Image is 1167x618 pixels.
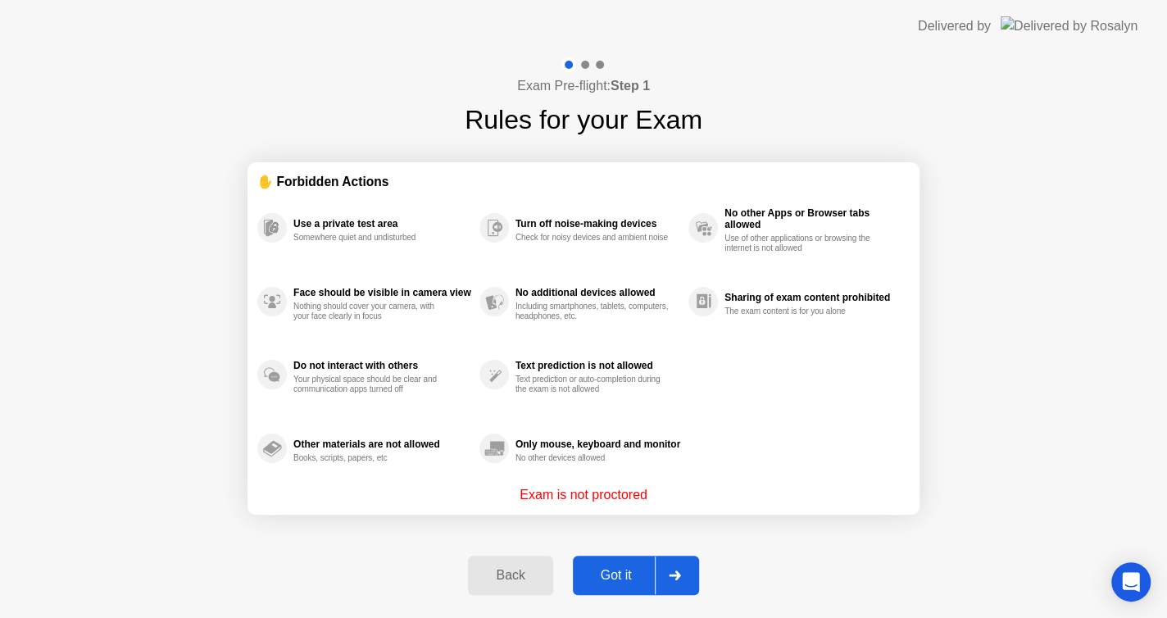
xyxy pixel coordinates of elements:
img: Delivered by Rosalyn [1001,16,1137,35]
div: Back [473,568,547,583]
h1: Rules for your Exam [465,100,702,139]
div: Nothing should cover your camera, with your face clearly in focus [293,302,448,321]
div: Books, scripts, papers, etc [293,453,448,463]
div: The exam content is for you alone [724,307,879,316]
div: No other Apps or Browser tabs allowed [724,207,901,230]
div: Including smartphones, tablets, computers, headphones, etc. [515,302,670,321]
div: Check for noisy devices and ambient noise [515,233,670,243]
div: Face should be visible in camera view [293,287,471,298]
div: Sharing of exam content prohibited [724,292,901,303]
p: Exam is not proctored [520,485,647,505]
div: Other materials are not allowed [293,439,471,450]
div: Somewhere quiet and undisturbed [293,233,448,243]
div: Your physical space should be clear and communication apps turned off [293,375,448,394]
div: Text prediction is not allowed [515,360,680,371]
div: Only mouse, keyboard and monitor [515,439,680,450]
div: Do not interact with others [293,360,471,371]
button: Back [468,556,552,595]
div: Turn off noise-making devices [515,218,680,229]
div: ✋ Forbidden Actions [257,172,910,191]
h4: Exam Pre-flight: [517,76,650,96]
button: Got it [573,556,699,595]
b: Step 1 [611,79,650,93]
div: Text prediction or auto-completion during the exam is not allowed [515,375,670,394]
div: Use of other applications or browsing the internet is not allowed [724,234,879,253]
div: No additional devices allowed [515,287,680,298]
div: Delivered by [918,16,991,36]
div: No other devices allowed [515,453,670,463]
div: Use a private test area [293,218,471,229]
div: Open Intercom Messenger [1111,562,1151,602]
div: Got it [578,568,655,583]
